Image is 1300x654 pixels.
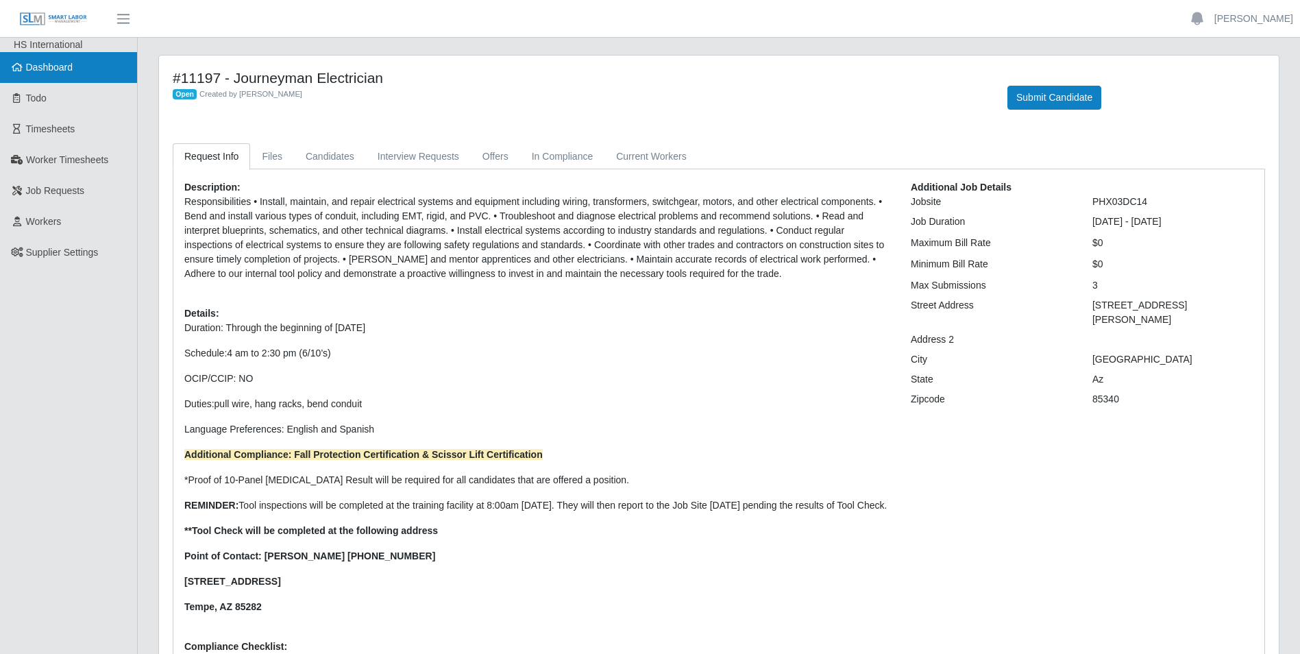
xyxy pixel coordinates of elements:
[184,422,890,437] p: Language Preferences: English and Spanish
[1082,352,1264,367] div: [GEOGRAPHIC_DATA]
[520,143,605,170] a: In Compliance
[184,346,890,361] p: Schedule:
[184,473,890,487] p: *Proof of 10-Panel [MEDICAL_DATA] Result will be required for all candidates that are offered a p...
[900,372,1082,387] div: State
[294,143,366,170] a: Candidates
[1214,12,1293,26] a: [PERSON_NAME]
[184,308,219,319] b: Details:
[1007,86,1101,110] button: Submit Candidate
[173,143,250,170] a: Request Info
[199,90,302,98] span: Created by [PERSON_NAME]
[900,195,1082,209] div: Jobsite
[26,216,62,227] span: Workers
[14,39,82,50] span: HS International
[1082,257,1264,271] div: $0
[184,498,890,513] p: Tool inspections will be completed at the training facility at 8:00am [DATE]. They will then repo...
[900,236,1082,250] div: Maximum Bill Rate
[184,321,890,335] p: Duration: Through the beginning of [DATE]
[214,398,363,409] span: pull wire, hang racks, bend conduit
[184,525,438,536] strong: **Tool Check will be completed at the following address
[900,278,1082,293] div: Max Submissions
[1082,215,1264,229] div: [DATE] - [DATE]
[184,182,241,193] b: Description:
[19,12,88,27] img: SLM Logo
[1082,372,1264,387] div: Az
[184,195,890,281] p: Responsibilities • Install, maintain, and repair electrical systems and equipment including wirin...
[900,298,1082,327] div: Street Address
[184,641,287,652] b: Compliance Checklist:
[1082,236,1264,250] div: $0
[471,143,520,170] a: Offers
[173,69,987,86] h4: #11197 - Journeyman Electrician
[900,332,1082,347] div: Address 2
[911,182,1011,193] b: Additional Job Details
[900,392,1082,407] div: Zipcode
[1082,278,1264,293] div: 3
[1082,195,1264,209] div: PHX03DC14
[26,185,85,196] span: Job Requests
[250,143,294,170] a: Files
[604,143,698,170] a: Current Workers
[184,550,435,561] strong: Point of Contact: [PERSON_NAME] [PHONE_NUMBER]
[26,62,73,73] span: Dashboard
[184,500,238,511] strong: REMINDER:
[184,601,262,612] strong: Tempe, AZ 85282
[173,89,197,100] span: Open
[26,93,47,104] span: Todo
[1082,392,1264,407] div: 85340
[1082,298,1264,327] div: [STREET_ADDRESS][PERSON_NAME]
[184,372,890,386] p: OCIP/CCIP: NO
[26,154,108,165] span: Worker Timesheets
[900,257,1082,271] div: Minimum Bill Rate
[184,397,890,411] p: Duties:
[227,348,330,359] span: 4 am to 2:30 pm (6/10’s)
[900,215,1082,229] div: Job Duration
[26,247,99,258] span: Supplier Settings
[366,143,471,170] a: Interview Requests
[26,123,75,134] span: Timesheets
[184,576,281,587] strong: [STREET_ADDRESS]
[900,352,1082,367] div: City
[184,449,543,460] strong: Additional Compliance: Fall Protection Certification & Scissor Lift Certification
